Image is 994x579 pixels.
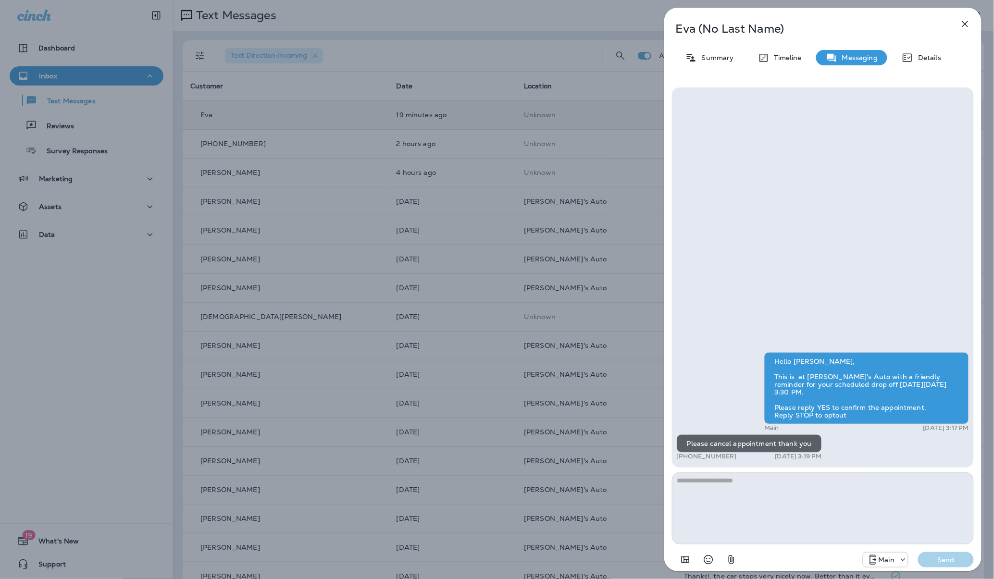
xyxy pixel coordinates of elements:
button: Add in a premade template [676,550,695,569]
button: Select an emoji [699,550,718,569]
p: Timeline [770,54,802,62]
div: Hello [PERSON_NAME], This is at [PERSON_NAME]'s Auto with a friendly reminder for your scheduled ... [764,352,969,424]
p: Details [913,54,941,62]
div: Please cancel appointment thank you [677,434,822,453]
div: +1 (941) 231-4423 [863,554,908,566]
p: Summary [697,54,734,62]
p: [DATE] 3:19 PM [775,453,822,460]
p: Messaging [837,54,878,62]
p: Main [764,424,779,432]
p: Main [879,556,895,564]
p: Eva (No Last Name) [676,22,938,36]
p: [PHONE_NUMBER] [677,453,737,460]
p: [DATE] 3:17 PM [923,424,969,432]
